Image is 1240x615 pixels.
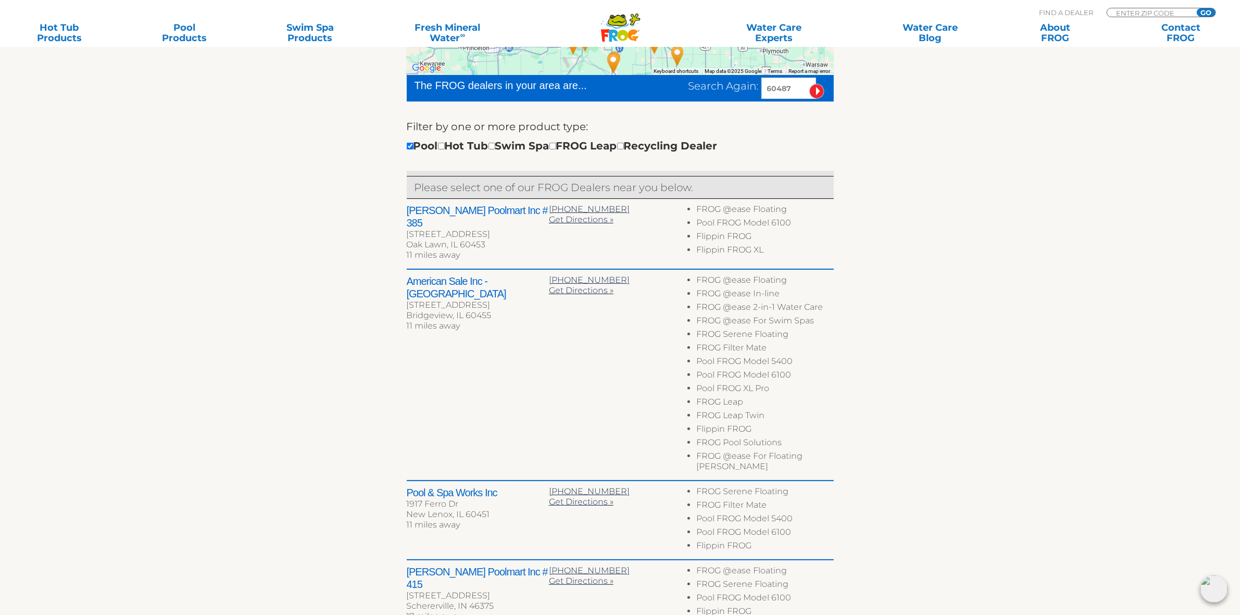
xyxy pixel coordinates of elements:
span: 11 miles away [407,321,460,331]
li: FROG Leap [696,397,833,410]
li: FROG Filter Mate [696,343,833,356]
li: FROG @ease Floating [696,204,833,218]
a: [PHONE_NUMBER] [549,204,630,214]
img: openIcon [1200,575,1228,603]
input: Submit [809,84,824,99]
li: FROG Leap Twin [696,410,833,424]
li: Flippin FROG [696,424,833,437]
h2: [PERSON_NAME] Poolmart Inc # 415 [407,566,549,591]
li: Pool FROG Model 6100 [696,593,833,606]
h2: Pool & Spa Works Inc [407,486,549,499]
li: FROG @ease Floating [696,275,833,288]
a: Get Directions » [549,285,613,295]
a: Water CareBlog [881,22,979,43]
a: PoolProducts [136,22,233,43]
div: The FROG dealers in your area are... [415,78,624,93]
div: [STREET_ADDRESS] [407,229,549,240]
li: FROG Pool Solutions [696,437,833,451]
li: FROG @ease 2-in-1 Water Care [696,302,833,316]
span: 11 miles away [407,520,460,530]
label: Filter by one or more product type: [407,118,588,135]
a: Report a map error [789,68,831,74]
li: FROG Serene Floating [696,329,833,343]
div: [STREET_ADDRESS] [407,591,549,601]
li: Pool FROG Model 6100 [696,218,833,231]
input: GO [1197,8,1216,17]
a: Fresh MineralWater∞ [386,22,508,43]
h2: American Sale Inc - [GEOGRAPHIC_DATA] [407,275,549,300]
li: FROG @ease For Swim Spas [696,316,833,329]
li: Flippin FROG XL [696,245,833,258]
a: Open this area in Google Maps (opens a new window) [409,61,444,75]
a: Terms (opens in new tab) [768,68,783,74]
li: FROG Serene Floating [696,579,833,593]
a: Hot TubProducts [10,22,108,43]
a: Swim SpaProducts [261,22,359,43]
img: Google [409,61,444,75]
div: Blanchette Pools, Spas & Billards - 30 miles away. [602,49,625,77]
li: Pool FROG XL Pro [696,383,833,397]
div: Pool Hot Tub Swim Spa FROG Leap Recycling Dealer [407,137,718,154]
p: Please select one of our FROG Dealers near you below. [415,179,826,196]
input: Zip Code Form [1115,8,1185,17]
div: Schererville, IN 46375 [407,601,549,611]
li: FROG Filter Mate [696,500,833,513]
a: Water CareExperts [695,22,853,43]
div: Bridgeview, IL 60455 [407,310,549,321]
span: Search Again: [688,80,759,92]
a: Get Directions » [549,215,613,224]
h2: [PERSON_NAME] Poolmart Inc # 385 [407,204,549,229]
div: JTS Pools - Bradley - 29 miles away. [603,47,627,76]
button: Keyboard shortcuts [654,68,699,75]
span: Map data ©2025 Google [705,68,762,74]
div: 1917 Ferro Dr [407,499,549,509]
p: Find A Dealer [1039,8,1093,17]
span: 11 miles away [407,250,460,260]
li: Flippin FROG [696,541,833,554]
sup: ∞ [460,31,466,39]
li: Pool FROG Model 5400 [696,356,833,370]
div: New Lenox, IL 60451 [407,509,549,520]
li: FROG @ease In-line [696,288,833,302]
a: [PHONE_NUMBER] [549,486,630,496]
a: Get Directions » [549,576,613,586]
li: Pool FROG Model 5400 [696,513,833,527]
li: FROG Serene Floating [696,486,833,500]
div: [STREET_ADDRESS] [407,300,549,310]
a: ContactFROG [1132,22,1230,43]
li: Flippin FROG [696,231,833,245]
li: Pool FROG Model 6100 [696,527,833,541]
a: Get Directions » [549,497,613,507]
div: Oak Lawn, IL 60453 [407,240,549,250]
a: [PHONE_NUMBER] [549,566,630,575]
div: B & F Pools - Demotte - 40 miles away. [666,42,690,70]
li: Pool FROG Model 6100 [696,370,833,383]
a: AboutFROG [1007,22,1104,43]
li: FROG @ease Floating [696,566,833,579]
a: [PHONE_NUMBER] [549,275,630,285]
li: FROG @ease For Floating [PERSON_NAME] [696,451,833,475]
